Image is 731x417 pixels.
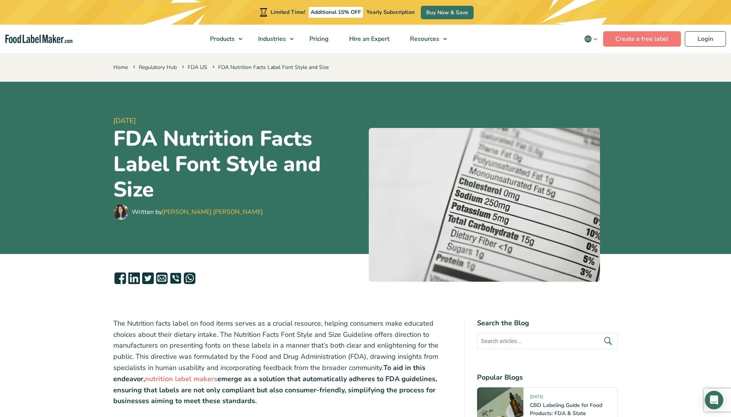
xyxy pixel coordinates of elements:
[685,31,726,47] a: Login
[299,25,337,53] a: Pricing
[113,126,363,202] h1: FDA Nutrition Facts Label Font Style and Size
[309,7,363,18] span: Additional 15% OFF
[113,116,363,126] span: [DATE]
[248,25,297,53] a: Industries
[113,318,452,407] p: The Nutrition facts label on food items serves as a crucial resource, helping consumers make educ...
[705,391,723,409] div: Open Intercom Messenger
[271,8,305,16] span: Limited Time!
[603,31,681,47] a: Create a free label
[477,372,618,383] h4: Popular Blogs
[408,35,440,43] span: Resources
[200,25,246,53] a: Products
[400,25,451,53] a: Resources
[256,35,287,43] span: Industries
[307,35,329,43] span: Pricing
[477,318,618,328] h4: Search the Blog
[162,208,263,216] a: [PERSON_NAME] [PERSON_NAME]
[421,6,474,19] a: Buy Now & Save
[366,8,415,16] span: Yearly Subscription
[145,374,217,383] a: nutrition label makers
[113,204,129,220] img: Maria Abi Hanna - Food Label Maker
[211,64,329,71] span: FDA Nutrition Facts Label Font Style and Size
[113,64,128,71] a: Home
[188,64,207,71] a: FDA US
[139,64,177,71] a: Regulatory Hub
[477,333,618,349] input: Search articles...
[132,207,263,217] div: Written by
[208,35,235,43] span: Products
[347,35,390,43] span: Hire an Expert
[113,374,437,406] strong: emerge as a solution that automatically adheres to FDA guidelines, ensuring that labels are not o...
[339,25,398,53] a: Hire an Expert
[113,363,425,383] strong: To aid in this endeavor,
[530,394,543,403] span: [DATE]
